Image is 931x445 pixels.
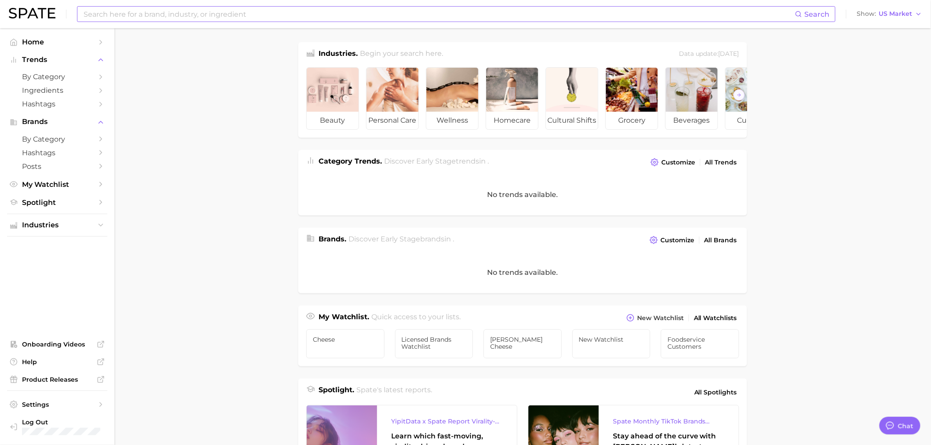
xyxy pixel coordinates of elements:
span: Customize [661,159,695,166]
span: beverages [666,112,718,129]
span: All Brands [704,237,737,244]
span: grocery [606,112,658,129]
span: personal care [367,112,418,129]
h2: Begin your search here. [360,48,444,60]
span: Foodservice Customers [667,336,733,350]
span: Cheese [313,336,378,343]
a: Onboarding Videos [7,338,107,351]
a: All Watchlists [692,312,739,324]
div: No trends available. [298,252,747,293]
input: Search here for a brand, industry, or ingredient [83,7,795,22]
a: beauty [306,67,359,130]
h1: My Watchlist. [319,312,369,324]
a: Settings [7,398,107,411]
span: Discover Early Stage trends in . [385,157,489,165]
span: Product Releases [22,376,92,383]
a: All Brands [702,234,739,246]
span: Licensed Brands Watchlist [402,336,467,350]
span: beauty [307,112,359,129]
div: Spate Monthly TikTok Brands Tracker [613,416,725,427]
span: Posts [22,162,92,171]
a: culinary [725,67,778,130]
a: personal care [366,67,419,130]
span: New Watchlist [579,336,644,343]
a: wellness [426,67,479,130]
a: Ingredients [7,84,107,97]
span: Brands . [319,235,346,243]
a: Cheese [306,329,385,358]
span: Brands [22,118,92,126]
span: by Category [22,135,92,143]
a: Home [7,35,107,49]
span: Onboarding Videos [22,340,92,348]
button: Industries [7,219,107,232]
span: Hashtags [22,149,92,157]
span: Ingredients [22,86,92,95]
span: All Watchlists [694,314,737,322]
span: US Market [879,11,913,16]
a: Hashtags [7,146,107,160]
span: New Watchlist [637,314,684,322]
a: Log out. Currently logged in with e-mail trisha.hanold@schreiberfoods.com. [7,416,107,438]
div: YipitData x Spate Report Virality-Driven Brands Are Taking a Slice of the Beauty Pie [391,416,503,427]
span: by Category [22,73,92,81]
span: Spotlight [22,198,92,207]
button: Customize [648,234,696,246]
a: All Trends [703,157,739,168]
span: cultural shifts [546,112,598,129]
div: Data update: [DATE] [679,48,739,60]
span: [PERSON_NAME] Cheese [490,336,555,350]
a: beverages [665,67,718,130]
button: Trends [7,53,107,66]
span: Hashtags [22,100,92,108]
a: homecare [486,67,539,130]
button: Customize [649,156,697,168]
span: Industries [22,221,92,229]
span: Search [805,10,830,18]
a: My Watchlist [7,178,107,191]
img: SPATE [9,8,55,18]
button: ShowUS Market [855,8,924,20]
span: Category Trends . [319,157,382,165]
span: wellness [426,112,478,129]
a: Hashtags [7,97,107,111]
a: by Category [7,132,107,146]
span: Settings [22,401,92,409]
button: Brands [7,115,107,128]
a: Product Releases [7,373,107,386]
h1: Industries. [319,48,358,60]
div: No trends available. [298,174,747,215]
span: My Watchlist [22,180,92,189]
span: Show [857,11,876,16]
a: All Spotlights [692,385,739,400]
a: grocery [605,67,658,130]
span: Trends [22,56,92,64]
a: Spotlight [7,196,107,209]
a: Help [7,355,107,368]
a: Posts [7,160,107,173]
span: culinary [726,112,777,129]
a: [PERSON_NAME] Cheese [484,329,562,358]
h1: Spotlight. [319,385,354,400]
button: Scroll Right [733,89,745,101]
a: Foodservice Customers [661,329,739,358]
a: by Category [7,70,107,84]
span: Home [22,38,92,46]
span: All Trends [705,159,737,166]
h2: Quick access to your lists. [372,312,461,324]
h2: Spate's latest reports. [357,385,433,400]
button: New Watchlist [624,312,686,324]
span: Help [22,358,92,366]
a: cultural shifts [546,67,598,130]
span: Log Out [22,418,129,426]
a: Licensed Brands Watchlist [395,329,473,358]
span: homecare [486,112,538,129]
span: Customize [660,237,694,244]
span: Discover Early Stage brands in . [349,235,455,243]
a: New Watchlist [572,329,651,358]
span: All Spotlights [694,387,737,398]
